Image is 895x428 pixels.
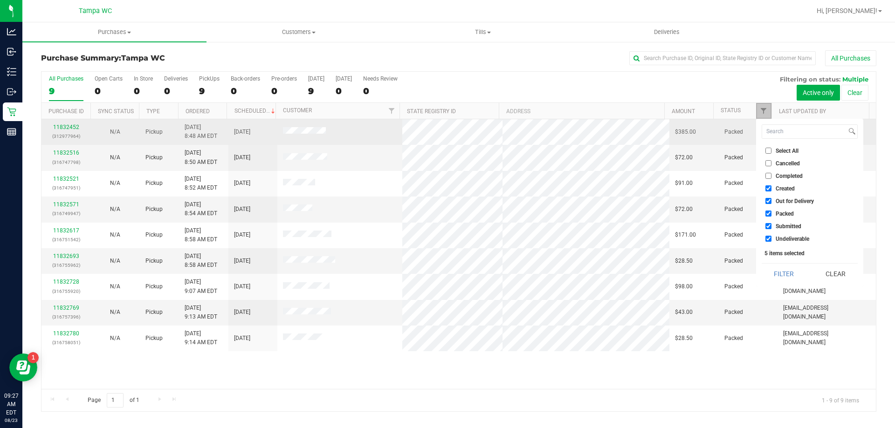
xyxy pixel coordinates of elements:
[817,7,877,14] span: Hi, [PERSON_NAME]!
[47,338,85,347] p: (316758051)
[53,124,79,130] a: 11832452
[825,50,876,66] button: All Purchases
[95,86,123,96] div: 0
[724,205,743,214] span: Packed
[814,393,867,407] span: 1 - 9 of 9 items
[391,28,574,36] span: Tills
[765,236,771,242] input: Undeliverable
[199,75,220,82] div: PickUps
[207,28,390,36] span: Customers
[765,198,771,204] input: Out for Delivery
[9,353,37,381] iframe: Resource center
[185,123,217,141] span: [DATE] 8:48 AM EDT
[53,305,79,311] a: 11832769
[53,201,79,208] a: 11832571
[22,28,207,36] span: Purchases
[110,179,120,188] button: N/A
[110,153,120,162] button: N/A
[641,28,692,36] span: Deliveries
[675,179,693,188] span: $91.00
[110,335,120,341] span: Not Applicable
[724,308,743,317] span: Packed
[765,223,771,229] input: Submitted
[110,205,120,214] button: N/A
[121,54,165,62] span: Tampa WC
[145,282,163,291] span: Pickup
[145,179,163,188] span: Pickup
[783,304,870,321] span: [EMAIL_ADDRESS][DOMAIN_NAME]
[363,86,398,96] div: 0
[776,173,803,179] span: Completed
[675,334,693,343] span: $28.50
[53,176,79,182] a: 11832521
[47,261,85,270] p: (316755962)
[4,417,18,424] p: 08/23
[675,205,693,214] span: $72.00
[145,231,163,239] span: Pickup
[308,75,324,82] div: [DATE]
[164,75,188,82] div: Deliveries
[779,108,826,115] a: Last Updated By
[22,22,207,42] a: Purchases
[110,258,120,264] span: Not Applicable
[675,231,696,239] span: $171.00
[384,103,399,119] a: Filter
[765,211,771,217] input: Packed
[724,231,743,239] span: Packed
[110,180,120,186] span: Not Applicable
[164,86,188,96] div: 0
[776,161,800,166] span: Cancelled
[47,132,85,141] p: (312977964)
[234,179,250,188] span: [DATE]
[756,103,771,119] a: Filter
[110,309,120,315] span: Not Applicable
[110,334,120,343] button: N/A
[407,108,456,115] a: State Registry ID
[675,282,693,291] span: $98.00
[724,128,743,136] span: Packed
[391,22,575,42] a: Tills
[336,75,352,82] div: [DATE]
[724,179,743,188] span: Packed
[7,127,16,136] inline-svg: Reports
[765,185,771,191] input: Created
[107,393,124,408] input: 1
[49,75,83,82] div: All Purchases
[234,153,250,162] span: [DATE]
[110,128,120,136] button: N/A
[234,231,250,239] span: [DATE]
[47,158,85,167] p: (316747798)
[185,200,217,218] span: [DATE] 8:54 AM EDT
[47,287,85,296] p: (316755920)
[721,107,741,114] a: Status
[47,209,85,218] p: (316749947)
[7,107,16,116] inline-svg: Retail
[110,154,120,161] span: Not Applicable
[110,231,120,239] button: N/A
[185,175,217,192] span: [DATE] 8:52 AM EDT
[724,257,743,265] span: Packed
[575,22,759,42] a: Deliveries
[841,85,868,101] button: Clear
[231,86,260,96] div: 0
[28,352,39,363] iframe: Resource center unread badge
[145,205,163,214] span: Pickup
[234,257,250,265] span: [DATE]
[146,108,160,115] a: Type
[185,226,217,244] span: [DATE] 8:58 AM EDT
[145,128,163,136] span: Pickup
[7,87,16,96] inline-svg: Outbound
[842,75,868,83] span: Multiple
[49,86,83,96] div: 9
[47,183,85,192] p: (316747951)
[724,282,743,291] span: Packed
[53,279,79,285] a: 11832728
[629,51,816,65] input: Search Purchase ID, Original ID, State Registry ID or Customer Name...
[145,257,163,265] span: Pickup
[185,304,217,321] span: [DATE] 9:13 AM EDT
[776,198,814,204] span: Out for Delivery
[207,22,391,42] a: Customers
[283,107,312,114] a: Customer
[134,86,153,96] div: 0
[813,264,858,284] button: Clear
